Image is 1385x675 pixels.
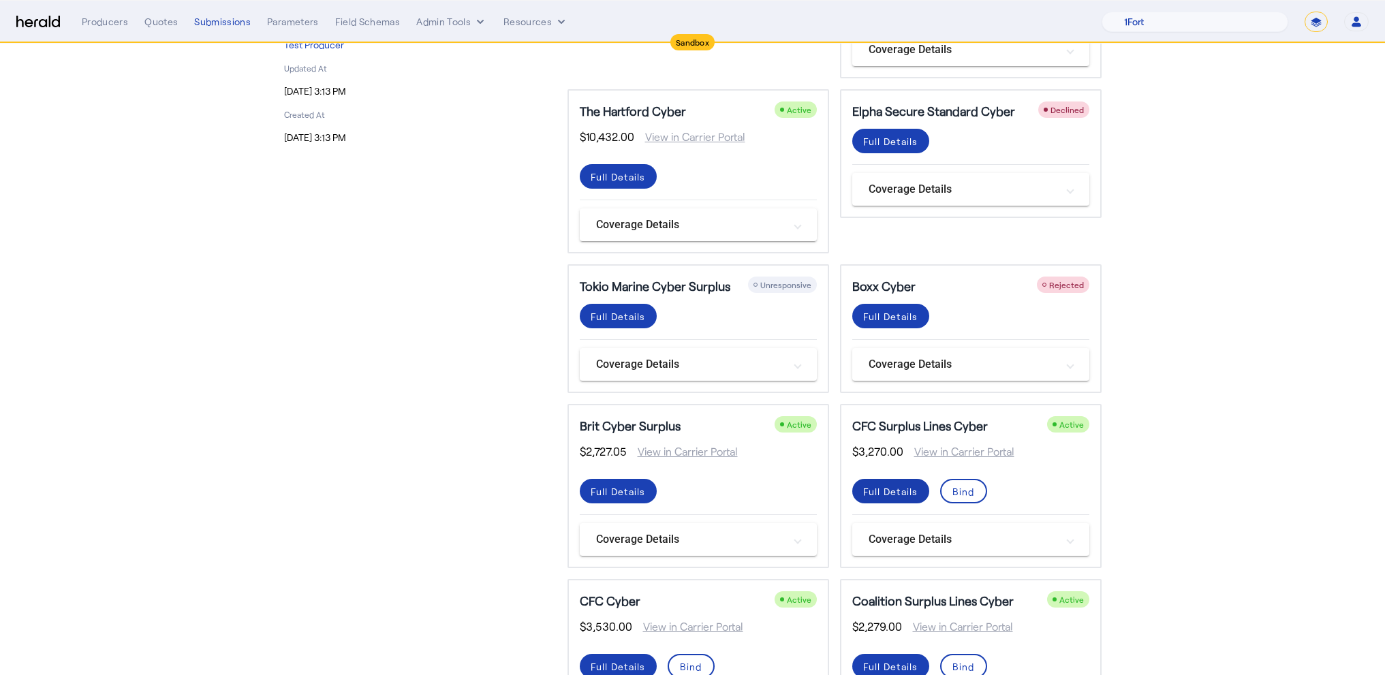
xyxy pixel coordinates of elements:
button: Full Details [580,479,657,503]
mat-panel-title: Coverage Details [869,181,1057,198]
mat-expansion-panel-header: Coverage Details [852,523,1089,556]
button: Full Details [580,164,657,189]
span: Rejected [1049,280,1084,289]
p: Created At [284,109,551,120]
div: Full Details [863,309,918,324]
div: Full Details [863,484,918,499]
h5: CFC Surplus Lines Cyber [852,416,988,435]
mat-panel-title: Coverage Details [869,356,1057,373]
div: Quotes [144,15,178,29]
h5: Coalition Surplus Lines Cyber [852,591,1014,610]
mat-expansion-panel-header: Coverage Details [852,33,1089,66]
span: View in Carrier Portal [634,129,745,145]
h5: Brit Cyber Surplus [580,416,681,435]
div: Bind [952,659,975,674]
div: Full Details [591,309,646,324]
span: Active [1059,420,1084,429]
p: Test Producer [284,38,551,52]
div: Full Details [591,484,646,499]
p: Updated At [284,63,551,74]
div: Full Details [863,134,918,148]
img: Herald Logo [16,16,60,29]
mat-panel-title: Coverage Details [596,217,784,233]
span: View in Carrier Portal [903,443,1014,460]
mat-expansion-panel-header: Coverage Details [580,348,817,381]
span: Unresponsive [760,280,811,289]
mat-expansion-panel-header: Coverage Details [580,208,817,241]
div: Full Details [591,170,646,184]
div: Bind [952,484,975,499]
span: $10,432.00 [580,129,634,145]
span: View in Carrier Portal [902,618,1013,635]
div: Bind [680,659,702,674]
span: $2,279.00 [852,618,902,635]
h5: The Hartford Cyber [580,101,686,121]
span: Active [1059,595,1084,604]
h5: Boxx Cyber [852,277,916,296]
mat-panel-title: Coverage Details [869,42,1057,58]
h5: Elpha Secure Standard Cyber [852,101,1015,121]
span: View in Carrier Portal [627,443,738,460]
span: Declined [1051,105,1084,114]
div: Full Details [863,659,918,674]
mat-panel-title: Coverage Details [596,531,784,548]
span: $2,727.05 [580,443,627,460]
span: Active [787,420,811,429]
mat-panel-title: Coverage Details [596,356,784,373]
button: Full Details [852,479,929,503]
p: [DATE] 3:13 PM [284,84,551,98]
button: Full Details [580,304,657,328]
button: Full Details [852,304,929,328]
mat-panel-title: Coverage Details [869,531,1057,548]
p: [DATE] 3:13 PM [284,131,551,144]
button: Resources dropdown menu [503,15,568,29]
h5: CFC Cyber [580,591,640,610]
button: Bind [940,479,987,503]
mat-expansion-panel-header: Coverage Details [852,173,1089,206]
mat-expansion-panel-header: Coverage Details [580,523,817,556]
div: Parameters [267,15,319,29]
span: $3,530.00 [580,618,632,635]
button: internal dropdown menu [416,15,487,29]
div: Full Details [591,659,646,674]
button: Full Details [852,129,929,153]
span: Active [787,105,811,114]
div: Field Schemas [335,15,401,29]
mat-expansion-panel-header: Coverage Details [852,348,1089,381]
h5: Tokio Marine Cyber Surplus [580,277,730,296]
span: $3,270.00 [852,443,903,460]
div: Submissions [194,15,251,29]
div: Sandbox [670,34,715,50]
span: View in Carrier Portal [632,618,743,635]
span: Active [787,595,811,604]
div: Producers [82,15,128,29]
